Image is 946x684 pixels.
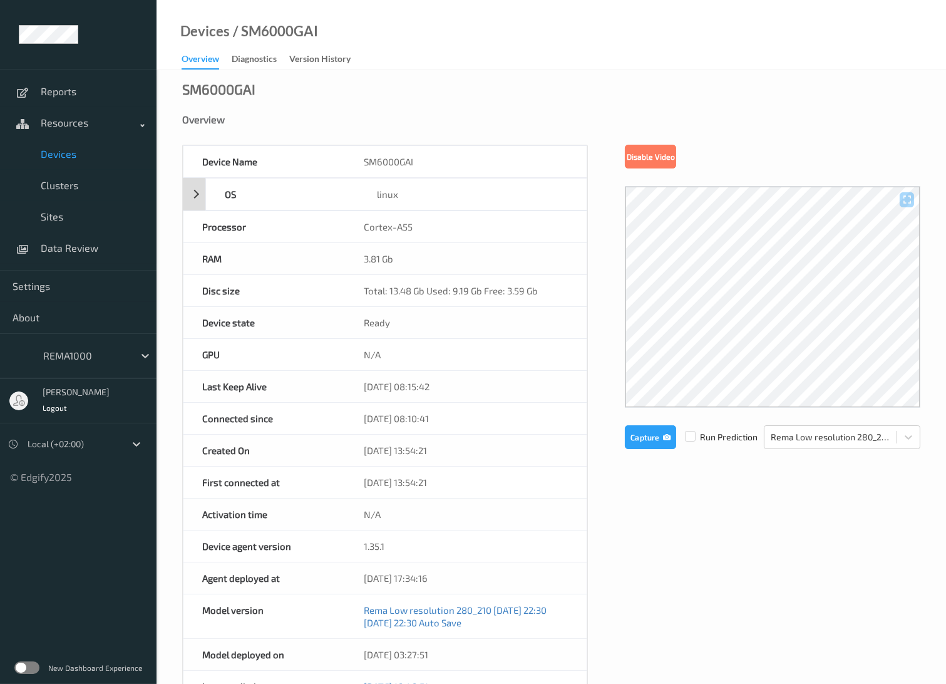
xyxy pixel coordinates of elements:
[183,467,345,498] div: First connected at
[345,339,587,370] div: N/A
[182,113,920,126] div: Overview
[345,467,587,498] div: [DATE] 13:54:21
[183,562,345,594] div: Agent deployed at
[183,499,345,530] div: Activation time
[345,211,587,242] div: Cortex-A55
[183,146,345,177] div: Device Name
[183,403,345,434] div: Connected since
[625,145,676,168] button: Disable Video
[345,371,587,402] div: [DATE] 08:15:42
[345,307,587,338] div: Ready
[182,51,232,70] a: Overview
[183,178,587,210] div: OSlinux
[345,146,587,177] div: SM6000GAI
[289,53,351,68] div: Version History
[345,562,587,594] div: [DATE] 17:34:16
[230,25,318,38] div: / SM6000GAI
[289,51,363,68] a: Version History
[625,425,676,449] button: Capture
[183,435,345,466] div: Created On
[345,531,587,562] div: 1.35.1
[183,371,345,402] div: Last Keep Alive
[183,639,345,670] div: Model deployed on
[358,179,587,210] div: linux
[183,243,345,274] div: RAM
[183,594,345,638] div: Model version
[183,339,345,370] div: GPU
[232,53,277,68] div: Diagnostics
[182,83,255,95] div: SM6000GAI
[345,243,587,274] div: 3.81 Gb
[183,211,345,242] div: Processor
[206,179,358,210] div: OS
[183,307,345,338] div: Device state
[345,639,587,670] div: [DATE] 03:27:51
[345,499,587,530] div: N/A
[180,25,230,38] a: Devices
[232,51,289,68] a: Diagnostics
[676,431,758,443] span: Run Prediction
[183,531,345,562] div: Device agent version
[345,275,587,306] div: Total: 13.48 Gb Used: 9.19 Gb Free: 3.59 Gb
[345,435,587,466] div: [DATE] 13:54:21
[182,53,219,70] div: Overview
[183,275,345,306] div: Disc size
[345,403,587,434] div: [DATE] 08:10:41
[364,604,547,628] a: Rema Low resolution 280_210 [DATE] 22:30 [DATE] 22:30 Auto Save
